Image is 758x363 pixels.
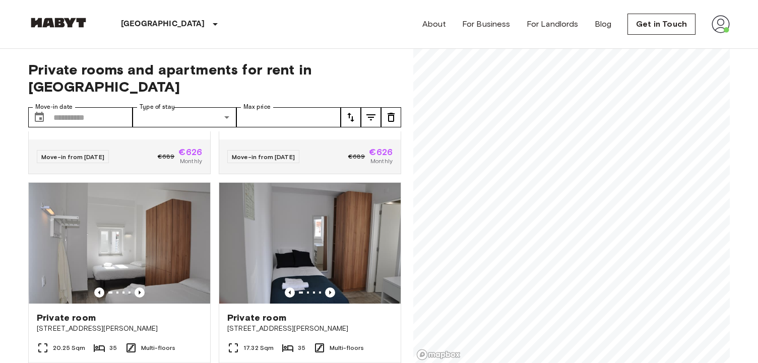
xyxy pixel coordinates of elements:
[361,107,381,127] button: tune
[325,287,335,298] button: Previous image
[369,148,393,157] span: €626
[370,157,393,166] span: Monthly
[28,61,401,95] span: Private rooms and apartments for rent in [GEOGRAPHIC_DATA]
[341,107,361,127] button: tune
[285,287,295,298] button: Previous image
[416,349,461,360] a: Mapbox logo
[29,183,210,304] img: Marketing picture of unit PT-17-010-001-35H
[712,15,730,33] img: avatar
[35,103,73,111] label: Move-in date
[298,343,305,352] span: 35
[381,107,401,127] button: tune
[135,287,145,298] button: Previous image
[243,343,274,352] span: 17.32 Sqm
[28,18,89,28] img: Habyt
[330,343,364,352] span: Multi-floors
[462,18,511,30] a: For Business
[180,157,202,166] span: Monthly
[37,324,202,334] span: [STREET_ADDRESS][PERSON_NAME]
[121,18,205,30] p: [GEOGRAPHIC_DATA]
[627,14,696,35] a: Get in Touch
[348,152,365,161] span: €689
[140,103,175,111] label: Type of stay
[94,287,104,298] button: Previous image
[41,153,104,161] span: Move-in from [DATE]
[158,152,175,161] span: €689
[422,18,446,30] a: About
[178,148,202,157] span: €626
[53,343,85,352] span: 20.25 Sqm
[219,183,401,304] img: Marketing picture of unit PT-17-010-001-27H
[29,107,49,127] button: Choose date
[109,343,116,352] span: 35
[141,343,176,352] span: Multi-floors
[243,103,271,111] label: Max price
[227,312,286,324] span: Private room
[595,18,612,30] a: Blog
[527,18,579,30] a: For Landlords
[227,324,393,334] span: [STREET_ADDRESS][PERSON_NAME]
[232,153,295,161] span: Move-in from [DATE]
[37,312,96,324] span: Private room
